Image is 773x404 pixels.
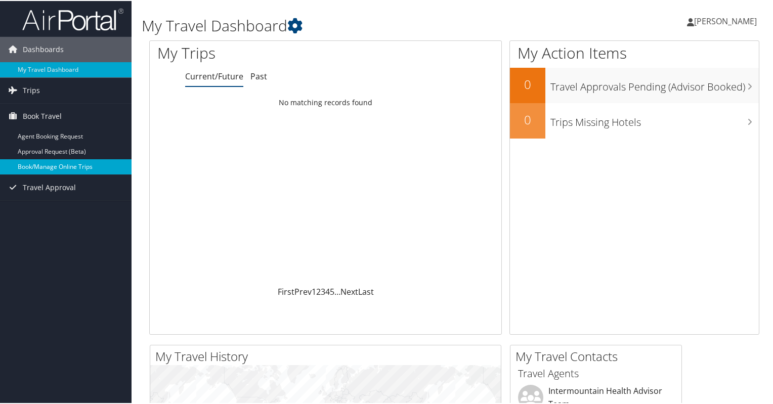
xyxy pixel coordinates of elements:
a: 3 [321,285,325,296]
a: 0Travel Approvals Pending (Advisor Booked) [510,67,759,102]
a: Last [358,285,374,296]
span: [PERSON_NAME] [694,15,757,26]
h2: 0 [510,75,545,92]
a: Prev [294,285,312,296]
span: Trips [23,77,40,102]
a: 2 [316,285,321,296]
a: 5 [330,285,334,296]
h2: My Travel History [155,347,501,364]
h3: Trips Missing Hotels [550,109,759,128]
h1: My Trips [157,41,348,63]
a: 1 [312,285,316,296]
a: First [278,285,294,296]
h1: My Action Items [510,41,759,63]
a: Current/Future [185,70,243,81]
h3: Travel Agents [518,366,674,380]
h1: My Travel Dashboard [142,14,559,35]
h2: 0 [510,110,545,127]
a: Past [250,70,267,81]
a: 0Trips Missing Hotels [510,102,759,138]
span: Dashboards [23,36,64,61]
a: Next [340,285,358,296]
h2: My Travel Contacts [516,347,681,364]
span: … [334,285,340,296]
td: No matching records found [150,93,501,111]
span: Travel Approval [23,174,76,199]
a: [PERSON_NAME] [687,5,767,35]
span: Book Travel [23,103,62,128]
h3: Travel Approvals Pending (Advisor Booked) [550,74,759,93]
a: 4 [325,285,330,296]
img: airportal-logo.png [22,7,123,30]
